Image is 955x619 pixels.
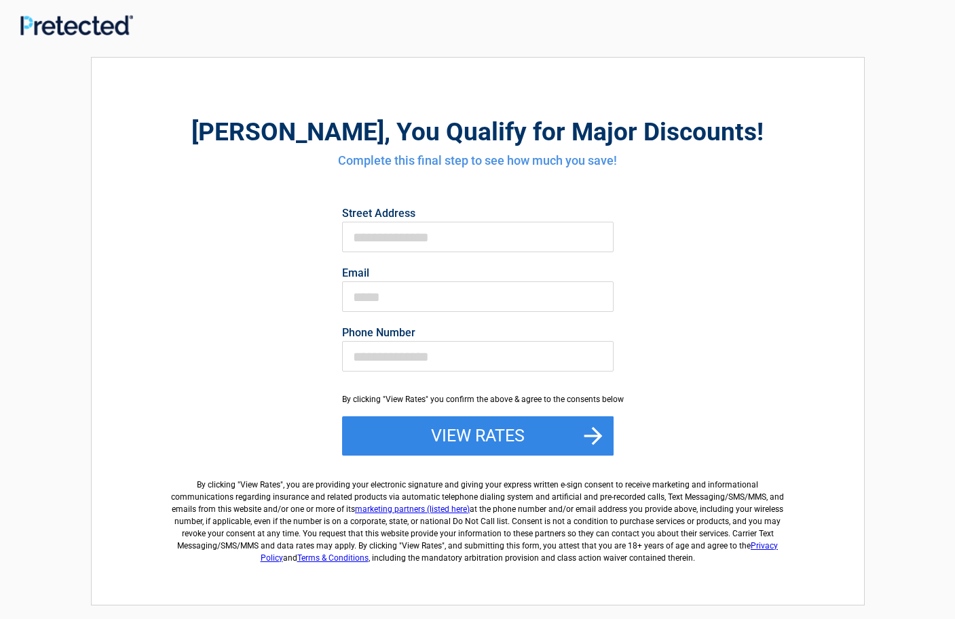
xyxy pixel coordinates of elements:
[240,480,280,490] span: View Rates
[166,115,789,148] h2: , You Qualify for Major Discounts!
[355,504,470,514] a: marketing partners (listed here)
[166,152,789,169] h4: Complete this final step to see how much you save!
[342,393,614,405] div: By clicking "View Rates" you confirm the above & agree to the consents below
[342,327,614,338] label: Phone Number
[191,117,384,146] span: [PERSON_NAME]
[166,468,789,564] label: By clicking " ", you are providing your electronic signature and giving your express written e-si...
[342,208,614,219] label: Street Address
[261,541,779,563] a: Privacy Policy
[342,268,614,279] label: Email
[20,15,133,35] img: Main Logo
[342,416,614,456] button: View Rates
[297,553,369,563] a: Terms & Conditions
